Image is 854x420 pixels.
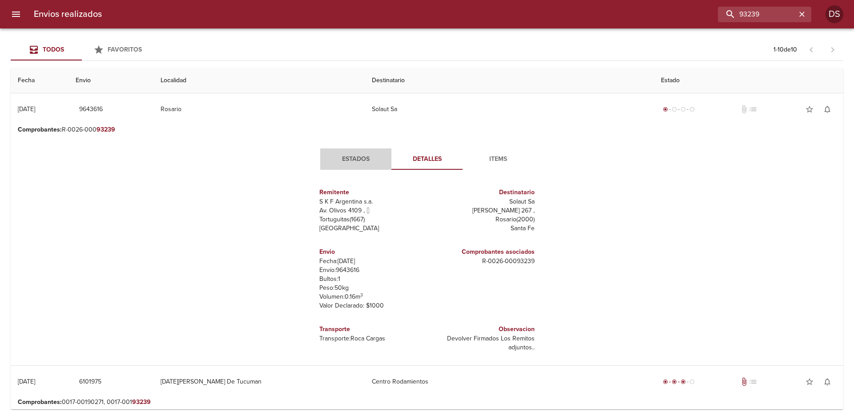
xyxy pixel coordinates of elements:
[431,324,535,334] h6: Observacion
[11,68,68,93] th: Fecha
[18,126,62,133] b: Comprobantes :
[319,257,423,266] p: Fecha: [DATE]
[319,266,423,275] p: Envío: 9643616
[153,68,365,93] th: Localidad
[319,224,423,233] p: [GEOGRAPHIC_DATA]
[431,247,535,257] h6: Comprobantes asociados
[76,101,106,118] button: 9643616
[319,292,423,301] p: Volumen: 0.16 m
[805,377,814,386] span: star_border
[34,7,102,21] h6: Envios realizados
[431,215,535,224] p: Rosario ( 2000 )
[818,373,836,391] button: Activar notificaciones
[76,374,105,390] button: 6101975
[326,154,386,165] span: Estados
[823,105,832,114] span: notifications_none
[319,188,423,197] h6: Remitente
[822,39,843,60] span: Pagina siguiente
[320,148,534,170] div: Tabs detalle de guia
[681,107,686,112] span: radio_button_unchecked
[360,292,363,298] sup: 3
[749,377,757,386] span: No tiene pedido asociado
[773,45,797,54] p: 1 - 10 de 10
[718,7,796,22] input: buscar
[663,379,668,384] span: radio_button_checked
[153,93,365,125] td: Rosario
[108,46,142,53] span: Favoritos
[801,100,818,118] button: Agregar a favoritos
[431,206,535,215] p: [PERSON_NAME] 267 ,
[153,366,365,398] td: [DATE][PERSON_NAME] De Tucuman
[661,377,697,386] div: En viaje
[661,105,697,114] div: Generado
[823,377,832,386] span: notifications_none
[672,107,677,112] span: radio_button_unchecked
[818,100,836,118] button: Activar notificaciones
[319,197,423,206] p: S K F Argentina s.a.
[740,105,749,114] span: No tiene documentos adjuntos
[654,68,843,93] th: Estado
[663,107,668,112] span: radio_button_checked
[68,68,153,93] th: Envio
[18,398,836,407] p: 0017-00190271, 0017-001
[319,301,423,310] p: Valor Declarado: $ 1000
[97,126,115,133] em: 93239
[319,275,423,284] p: Bultos: 1
[672,379,677,384] span: radio_button_checked
[43,46,64,53] span: Todos
[681,379,686,384] span: radio_button_checked
[79,376,101,388] span: 6101975
[365,68,654,93] th: Destinatario
[18,105,35,113] div: [DATE]
[319,284,423,292] p: Peso: 50 kg
[132,398,151,406] em: 93239
[740,377,749,386] span: Tiene documentos adjuntos
[397,154,457,165] span: Detalles
[805,105,814,114] span: star_border
[18,398,62,406] b: Comprobantes :
[431,197,535,206] p: Solaut Sa
[749,105,757,114] span: No tiene pedido asociado
[18,378,35,385] div: [DATE]
[319,247,423,257] h6: Envio
[5,4,27,25] button: menu
[11,39,153,60] div: Tabs Envios
[365,366,654,398] td: Centro Rodamientos
[319,324,423,334] h6: Transporte
[319,206,423,215] p: Av. Olivos 4109 ,  
[431,188,535,197] h6: Destinatario
[801,373,818,391] button: Agregar a favoritos
[431,334,535,352] p: Devolver Firmados Los Remitos adjuntos..
[365,93,654,125] td: Solaut Sa
[319,334,423,343] p: Transporte: Roca Cargas
[431,257,535,266] p: R - 0026 - 00093239
[801,45,822,54] span: Pagina anterior
[319,215,423,224] p: Tortuguitas ( 1667 )
[826,5,843,23] div: DS
[18,125,836,134] p: R-0026-000
[468,154,528,165] span: Items
[79,104,103,115] span: 9643616
[826,5,843,23] div: Abrir información de usuario
[689,107,695,112] span: radio_button_unchecked
[431,224,535,233] p: Santa Fe
[689,379,695,384] span: radio_button_unchecked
